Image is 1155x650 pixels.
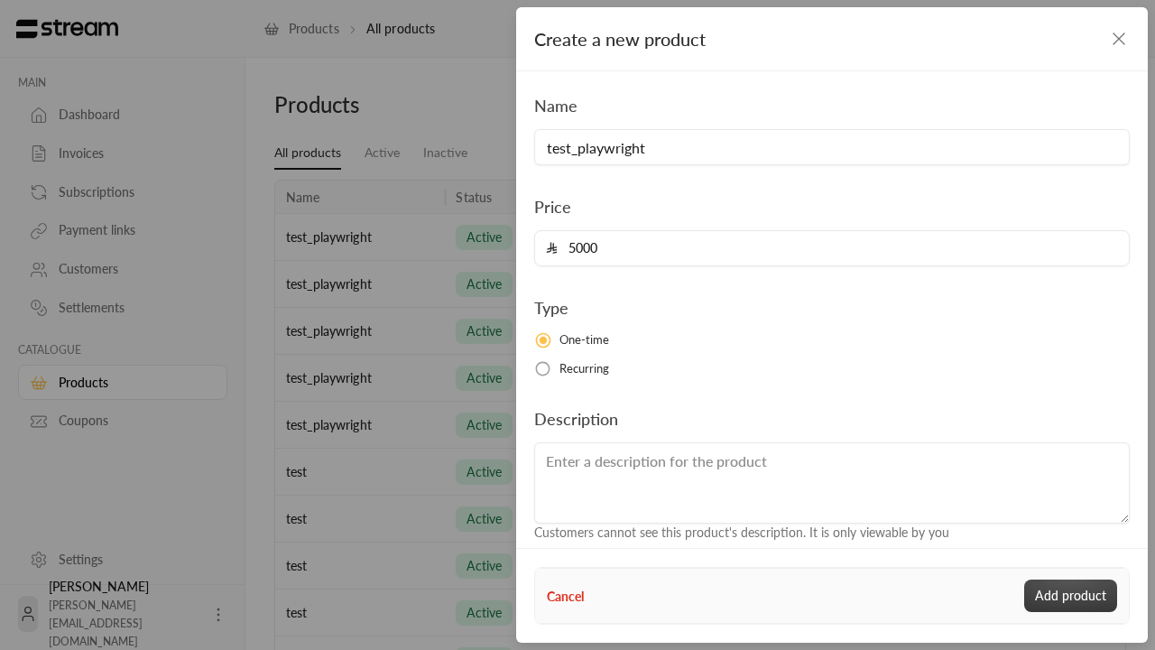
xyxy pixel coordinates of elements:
label: Description [534,406,618,432]
input: Enter the name of the product [534,129,1130,165]
input: Enter the price for the product [558,231,1118,265]
label: Type [534,295,568,320]
label: Price [534,194,571,219]
label: Name [534,93,577,118]
button: Cancel [547,587,584,606]
span: Create a new product [534,28,706,50]
span: Recurring [559,360,610,378]
button: Add product [1024,580,1117,612]
span: Customers cannot see this product's description. It is only viewable by you [534,525,949,540]
span: One-time [559,331,610,349]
